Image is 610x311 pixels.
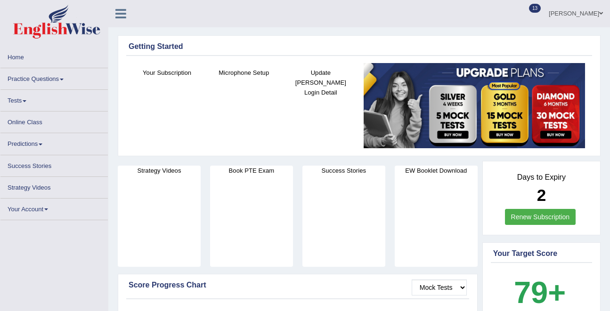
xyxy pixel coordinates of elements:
h4: Microphone Setup [210,68,277,78]
a: Strategy Videos [0,177,108,195]
a: Practice Questions [0,68,108,87]
span: 13 [529,4,541,13]
a: Home [0,47,108,65]
div: Getting Started [129,41,590,52]
h4: Days to Expiry [493,173,590,182]
a: Predictions [0,133,108,152]
h4: Book PTE Exam [210,166,293,175]
div: Your Target Score [493,248,590,259]
a: Online Class [0,112,108,130]
a: Tests [0,90,108,108]
b: 2 [537,186,546,204]
a: Success Stories [0,155,108,174]
h4: Success Stories [302,166,385,175]
div: Score Progress Chart [129,279,467,291]
img: small5.jpg [364,63,585,149]
b: 79+ [514,275,566,310]
h4: Strategy Videos [118,166,201,175]
h4: Your Subscription [133,68,201,78]
a: Renew Subscription [505,209,576,225]
h4: Update [PERSON_NAME] Login Detail [287,68,354,97]
a: Your Account [0,199,108,217]
h4: EW Booklet Download [395,166,478,175]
